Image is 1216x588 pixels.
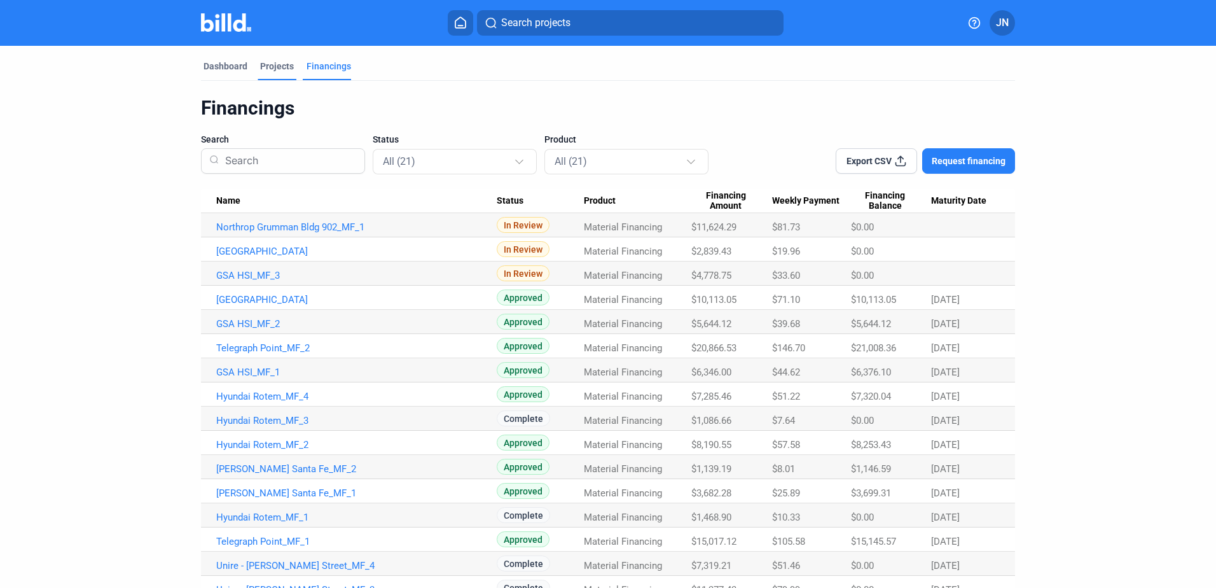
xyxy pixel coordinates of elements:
[497,386,549,402] span: Approved
[204,60,247,73] div: Dashboard
[691,246,731,257] span: $2,839.43
[497,217,549,233] span: In Review
[260,60,294,73] div: Projects
[497,241,549,257] span: In Review
[216,342,497,354] a: Telegraph Point_MF_2
[772,487,800,499] span: $25.89
[691,190,760,212] span: Financing Amount
[584,463,662,475] span: Material Financing
[691,463,731,475] span: $1,139.19
[931,294,960,305] span: [DATE]
[836,148,917,174] button: Export CSV
[201,133,229,146] span: Search
[216,367,497,378] a: GSA HSI_MF_1
[497,362,549,378] span: Approved
[772,246,800,257] span: $19.96
[216,270,497,281] a: GSA HSI_MF_3
[772,195,851,207] div: Weekly Payment
[851,463,891,475] span: $1,146.59
[216,487,497,499] a: [PERSON_NAME] Santa Fe_MF_1
[691,318,731,330] span: $5,644.12
[497,483,549,499] span: Approved
[851,318,891,330] span: $5,644.12
[584,294,662,305] span: Material Financing
[216,294,497,305] a: [GEOGRAPHIC_DATA]
[373,133,399,146] span: Status
[216,463,497,475] a: [PERSON_NAME] Santa Fe_MF_2
[216,318,497,330] a: GSA HSI_MF_2
[584,342,662,354] span: Material Financing
[851,560,874,571] span: $0.00
[220,144,357,178] input: Search
[851,294,896,305] span: $10,113.05
[772,391,800,402] span: $51.22
[691,342,736,354] span: $20,866.53
[497,556,550,571] span: Complete
[216,415,497,426] a: Hyundai Rotem_MF_3
[772,342,805,354] span: $146.70
[851,270,874,281] span: $0.00
[584,391,662,402] span: Material Financing
[931,463,960,475] span: [DATE]
[851,512,874,523] span: $0.00
[497,338,549,354] span: Approved
[851,190,920,212] span: Financing Balance
[772,221,800,233] span: $81.73
[383,155,415,167] mat-select-trigger: All (21)
[691,439,731,451] span: $8,190.55
[584,270,662,281] span: Material Financing
[497,507,550,523] span: Complete
[555,155,587,167] mat-select-trigger: All (21)
[497,459,549,475] span: Approved
[851,487,891,499] span: $3,699.31
[931,487,960,499] span: [DATE]
[691,487,731,499] span: $3,682.28
[216,512,497,523] a: Hyundai Rotem_MF_1
[772,439,800,451] span: $57.58
[996,15,1009,31] span: JN
[216,439,497,451] a: Hyundai Rotem_MF_2
[584,512,662,523] span: Material Financing
[691,221,736,233] span: $11,624.29
[497,195,584,207] div: Status
[772,415,795,426] span: $7.64
[216,536,497,547] a: Telegraph Point_MF_1
[772,512,800,523] span: $10.33
[772,270,800,281] span: $33.60
[497,290,549,305] span: Approved
[932,155,1005,167] span: Request financing
[691,560,731,571] span: $7,319.21
[851,367,891,378] span: $6,376.10
[216,560,497,571] a: Unire - [PERSON_NAME] Street_MF_4
[931,367,960,378] span: [DATE]
[216,195,497,207] div: Name
[851,439,891,451] span: $8,253.43
[851,536,896,547] span: $15,145.57
[691,367,731,378] span: $6,346.00
[497,531,549,547] span: Approved
[584,536,662,547] span: Material Financing
[584,367,662,378] span: Material Financing
[772,560,800,571] span: $51.46
[307,60,351,73] div: Financings
[477,10,784,36] button: Search projects
[584,246,662,257] span: Material Financing
[846,155,892,167] span: Export CSV
[544,133,576,146] span: Product
[497,410,550,426] span: Complete
[931,415,960,426] span: [DATE]
[931,536,960,547] span: [DATE]
[851,391,891,402] span: $7,320.04
[851,190,931,212] div: Financing Balance
[584,439,662,451] span: Material Financing
[201,96,1015,120] div: Financings
[584,415,662,426] span: Material Financing
[851,221,874,233] span: $0.00
[922,148,1015,174] button: Request financing
[691,415,731,426] span: $1,086.66
[851,342,896,354] span: $21,008.36
[931,439,960,451] span: [DATE]
[201,13,251,32] img: Billd Company Logo
[931,195,1000,207] div: Maturity Date
[691,270,731,281] span: $4,778.75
